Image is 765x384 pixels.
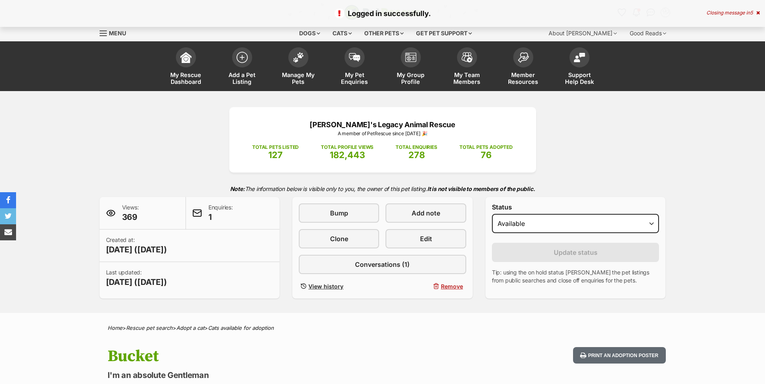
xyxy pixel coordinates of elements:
span: My Team Members [449,71,485,85]
a: Bump [299,203,379,223]
span: Manage My Pets [280,71,316,85]
p: Created at: [106,236,167,255]
button: Update status [492,243,659,262]
span: 76 [481,150,492,160]
a: Add note [386,203,466,223]
a: Adopt a cat [176,325,204,331]
span: Add a Pet Listing [224,71,260,85]
a: Rescue pet search [126,325,173,331]
span: 5 [750,10,753,16]
img: group-profile-icon-3fa3cf56718a62981997c0bc7e787c4b2cf8bcc04b72c1350f741eb67cf2f40e.svg [405,53,416,62]
strong: It is not visible to members of the public. [427,185,535,192]
p: Enquiries: [208,203,233,223]
p: [PERSON_NAME]'s Legacy Animal Rescue [241,119,524,130]
button: Remove [386,280,466,292]
div: About [PERSON_NAME] [543,25,622,41]
img: dashboard-icon-eb2f2d2d3e046f16d808141f083e7271f6b2e854fb5c12c21221c1fb7104beca.svg [180,52,192,63]
a: Add a Pet Listing [214,43,270,91]
a: Home [108,325,122,331]
a: Edit [386,229,466,248]
span: 1 [208,211,233,223]
p: Views: [122,203,139,223]
a: My Group Profile [383,43,439,91]
p: I'm an absolute Gentleman [108,370,447,381]
span: Member Resources [505,71,541,85]
div: Closing message in [706,10,760,16]
div: > > > [88,325,678,331]
a: My Rescue Dashboard [158,43,214,91]
span: View history [308,282,343,291]
a: Manage My Pets [270,43,326,91]
span: 278 [408,150,425,160]
span: Clone [330,234,348,244]
p: A member of PetRescue since [DATE] 🎉 [241,130,524,137]
a: Member Resources [495,43,551,91]
span: Support Help Desk [561,71,598,85]
a: Support Help Desk [551,43,608,91]
img: member-resources-icon-8e73f808a243e03378d46382f2149f9095a855e16c252ad45f914b54edf8863c.svg [518,52,529,63]
span: Edit [420,234,432,244]
p: TOTAL PROFILE VIEWS [321,144,373,151]
div: Cats [327,25,357,41]
div: Other pets [359,25,409,41]
span: 369 [122,211,139,223]
span: [DATE] ([DATE]) [106,244,167,255]
img: add-pet-listing-icon-0afa8454b4691262ce3f59096e99ab1cd57d4a30225e0717b998d2c9b9846f56.svg [237,52,248,63]
span: 182,443 [330,150,365,160]
span: My Rescue Dashboard [168,71,204,85]
span: Bump [330,208,348,218]
img: pet-enquiries-icon-7e3ad2cf08bfb03b45e93fb7055b45f3efa6380592205ae92323e6603595dc1f.svg [349,53,360,62]
a: View history [299,280,379,292]
span: 127 [268,150,283,160]
p: TOTAL ENQUIRIES [396,144,437,151]
p: Last updated: [106,268,167,288]
p: Tip: using the on hold status [PERSON_NAME] the pet listings from public searches and close off e... [492,268,659,284]
a: Conversations (1) [299,255,466,274]
span: Remove [441,282,463,291]
a: My Team Members [439,43,495,91]
button: Print an adoption poster [573,347,665,364]
span: Update status [554,248,598,257]
span: Add note [412,208,440,218]
a: My Pet Enquiries [326,43,383,91]
p: The information below is visible only to you, the owner of this pet listing. [100,181,666,197]
img: manage-my-pets-icon-02211641906a0b7f246fdf0571729dbe1e7629f14944591b6c1af311fb30b64b.svg [293,52,304,63]
div: Good Reads [624,25,672,41]
span: Conversations (1) [355,260,410,269]
p: TOTAL PETS ADOPTED [459,144,513,151]
p: Logged in successfully. [8,8,757,19]
span: Menu [109,30,126,37]
div: Get pet support [410,25,477,41]
strong: Note: [230,185,245,192]
h1: Bucket [108,347,447,366]
span: [DATE] ([DATE]) [106,276,167,288]
p: TOTAL PETS LISTED [252,144,299,151]
a: Cats available for adoption [208,325,274,331]
img: help-desk-icon-fdf02630f3aa405de69fd3d07c3f3aa587a6932b1a1747fa1d2bba05be0121f9.svg [574,53,585,62]
span: My Pet Enquiries [337,71,373,85]
a: Clone [299,229,379,248]
img: team-members-icon-5396bd8760b3fe7c0b43da4ab00e1e3bb1a5d9ba89233759b79545d2d3fc5d0d.svg [461,52,473,63]
label: Status [492,203,659,211]
div: Dogs [294,25,326,41]
span: My Group Profile [393,71,429,85]
a: Menu [100,25,132,40]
